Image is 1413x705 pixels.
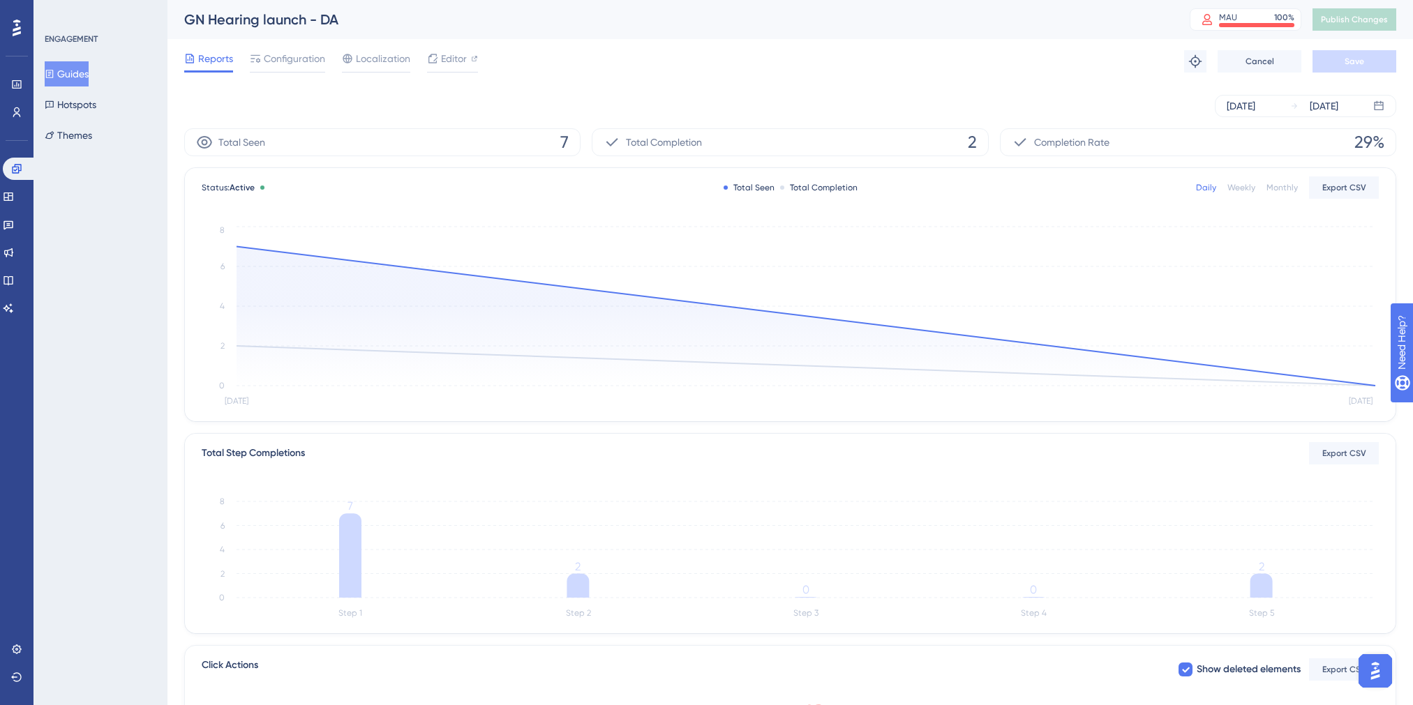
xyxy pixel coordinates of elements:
[347,499,353,513] tspan: 7
[45,123,92,148] button: Themes
[220,545,225,554] tspan: 4
[218,134,265,151] span: Total Seen
[441,50,467,67] span: Editor
[1313,50,1396,73] button: Save
[45,33,98,45] div: ENGAGEMENT
[202,445,305,462] div: Total Step Completions
[1030,583,1037,596] tspan: 0
[1197,661,1301,678] span: Show deleted elements
[202,657,258,682] span: Click Actions
[1227,182,1255,193] div: Weekly
[780,182,858,193] div: Total Completion
[968,131,977,153] span: 2
[793,608,818,618] tspan: Step 3
[560,131,569,153] span: 7
[1310,98,1338,114] div: [DATE]
[338,608,362,618] tspan: Step 1
[1309,442,1379,464] button: Export CSV
[1313,8,1396,31] button: Publish Changes
[1309,176,1379,199] button: Export CSV
[220,521,225,531] tspan: 6
[1021,608,1047,618] tspan: Step 4
[1227,98,1255,114] div: [DATE]
[220,301,225,311] tspan: 4
[802,583,809,596] tspan: 0
[1266,182,1298,193] div: Monthly
[1219,12,1237,23] div: MAU
[230,183,255,192] span: Active
[1349,396,1373,406] tspan: [DATE]
[575,560,581,573] tspan: 2
[1345,56,1364,67] span: Save
[1249,608,1274,618] tspan: Step 5
[219,593,225,602] tspan: 0
[1322,664,1366,675] span: Export CSV
[220,341,225,351] tspan: 2
[1354,650,1396,692] iframe: UserGuiding AI Assistant Launcher
[202,182,255,193] span: Status:
[45,61,89,86] button: Guides
[566,608,591,618] tspan: Step 2
[356,50,410,67] span: Localization
[1309,658,1379,681] button: Export CSV
[626,134,702,151] span: Total Completion
[220,496,225,506] tspan: 8
[184,10,1155,29] div: GN Hearing launch - DA
[724,182,775,193] div: Total Seen
[1259,560,1264,573] tspan: 2
[1321,14,1388,25] span: Publish Changes
[45,92,96,117] button: Hotspots
[33,3,87,20] span: Need Help?
[220,261,225,271] tspan: 6
[225,396,248,406] tspan: [DATE]
[220,225,225,235] tspan: 8
[1274,12,1294,23] div: 100 %
[1322,182,1366,193] span: Export CSV
[1322,448,1366,459] span: Export CSV
[1034,134,1109,151] span: Completion Rate
[264,50,325,67] span: Configuration
[1196,182,1216,193] div: Daily
[198,50,233,67] span: Reports
[1246,56,1274,67] span: Cancel
[1354,131,1384,153] span: 29%
[219,381,225,391] tspan: 0
[1218,50,1301,73] button: Cancel
[220,569,225,579] tspan: 2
